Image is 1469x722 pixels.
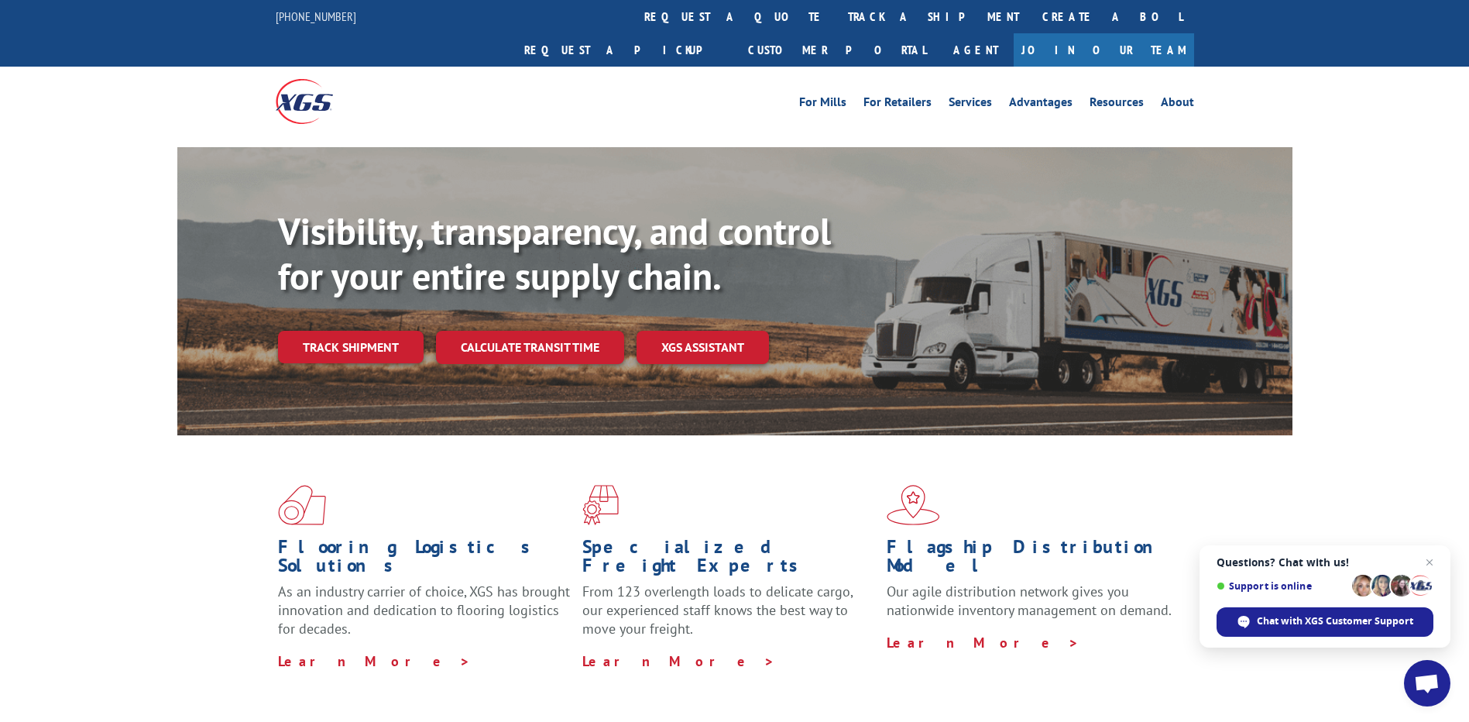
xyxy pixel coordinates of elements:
[278,652,471,670] a: Learn More >
[1257,614,1413,628] span: Chat with XGS Customer Support
[1404,660,1450,707] div: Open chat
[582,485,619,525] img: xgs-icon-focused-on-flooring-red
[1217,556,1433,569] span: Questions? Chat with us!
[1217,580,1347,592] span: Support is online
[1420,553,1439,572] span: Close chat
[887,634,1079,652] a: Learn More >
[1217,607,1433,637] div: Chat with XGS Customer Support
[513,33,736,67] a: Request a pickup
[582,652,775,670] a: Learn More >
[276,9,356,24] a: [PHONE_NUMBER]
[278,331,424,363] a: Track shipment
[887,538,1179,583] h1: Flagship Distribution Model
[887,583,1172,619] span: Our agile distribution network gives you nationwide inventory management on demand.
[278,207,831,300] b: Visibility, transparency, and control for your entire supply chain.
[637,331,769,364] a: XGS ASSISTANT
[278,583,570,638] span: As an industry carrier of choice, XGS has brought innovation and dedication to flooring logistics...
[799,96,846,113] a: For Mills
[582,583,875,652] p: From 123 overlength loads to delicate cargo, our experienced staff knows the best way to move you...
[1014,33,1194,67] a: Join Our Team
[1090,96,1144,113] a: Resources
[949,96,992,113] a: Services
[436,331,624,364] a: Calculate transit time
[863,96,932,113] a: For Retailers
[887,485,940,525] img: xgs-icon-flagship-distribution-model-red
[582,538,875,583] h1: Specialized Freight Experts
[278,538,571,583] h1: Flooring Logistics Solutions
[1161,96,1194,113] a: About
[278,485,326,525] img: xgs-icon-total-supply-chain-intelligence-red
[736,33,938,67] a: Customer Portal
[938,33,1014,67] a: Agent
[1009,96,1073,113] a: Advantages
